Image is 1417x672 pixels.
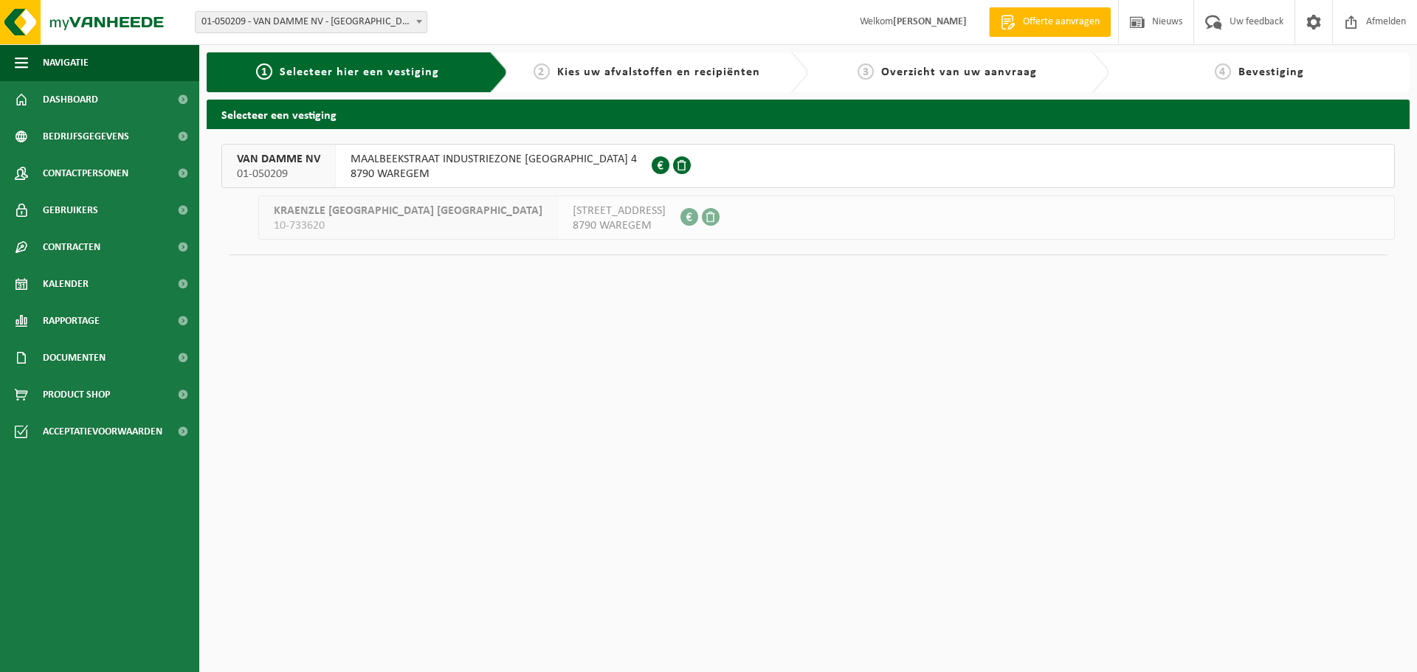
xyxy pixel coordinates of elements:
[237,167,320,181] span: 01-050209
[989,7,1111,37] a: Offerte aanvragen
[280,66,439,78] span: Selecteer hier een vestiging
[274,218,542,233] span: 10-733620
[43,376,110,413] span: Product Shop
[573,204,666,218] span: [STREET_ADDRESS]
[858,63,874,80] span: 3
[534,63,550,80] span: 2
[1019,15,1103,30] span: Offerte aanvragen
[43,266,89,302] span: Kalender
[196,12,427,32] span: 01-050209 - VAN DAMME NV - WAREGEM
[43,81,98,118] span: Dashboard
[1215,63,1231,80] span: 4
[43,192,98,229] span: Gebruikers
[43,44,89,81] span: Navigatie
[881,66,1037,78] span: Overzicht van uw aanvraag
[237,152,320,167] span: VAN DAMME NV
[43,118,129,155] span: Bedrijfsgegevens
[573,218,666,233] span: 8790 WAREGEM
[43,229,100,266] span: Contracten
[351,167,637,181] span: 8790 WAREGEM
[351,152,637,167] span: MAALBEEKSTRAAT INDUSTRIEZONE [GEOGRAPHIC_DATA] 4
[221,144,1395,188] button: VAN DAMME NV 01-050209 MAALBEEKSTRAAT INDUSTRIEZONE [GEOGRAPHIC_DATA] 48790 WAREGEM
[256,63,272,80] span: 1
[274,204,542,218] span: KRAENZLE [GEOGRAPHIC_DATA] [GEOGRAPHIC_DATA]
[207,100,1410,128] h2: Selecteer een vestiging
[43,339,106,376] span: Documenten
[195,11,427,33] span: 01-050209 - VAN DAMME NV - WAREGEM
[1238,66,1304,78] span: Bevestiging
[43,413,162,450] span: Acceptatievoorwaarden
[43,302,100,339] span: Rapportage
[43,155,128,192] span: Contactpersonen
[557,66,760,78] span: Kies uw afvalstoffen en recipiënten
[893,16,967,27] strong: [PERSON_NAME]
